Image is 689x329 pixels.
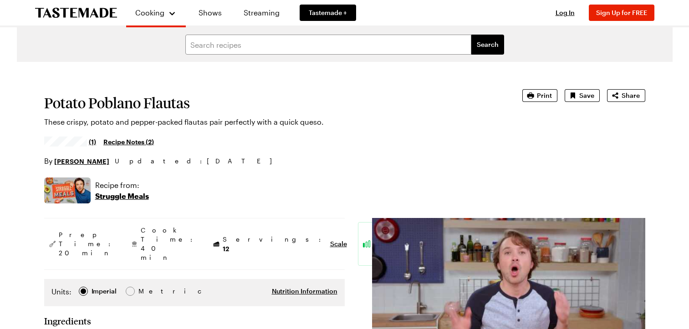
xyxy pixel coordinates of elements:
[35,8,117,18] a: To Tastemade Home Page
[477,40,499,49] span: Search
[537,91,552,100] span: Print
[471,35,504,55] button: filters
[135,8,164,17] span: Cooking
[579,91,594,100] span: Save
[89,137,96,146] span: (1)
[547,8,583,17] button: Log In
[556,9,575,16] span: Log In
[51,286,158,299] div: Imperial Metric
[103,137,154,147] a: Recipe Notes (2)
[589,5,654,21] button: Sign Up for FREE
[185,35,471,55] input: Search recipes
[44,138,97,145] a: 2/5 stars from 1 reviews
[596,9,647,16] span: Sign Up for FREE
[141,226,197,262] span: Cook Time: 40 min
[138,286,158,296] span: Metric
[309,8,347,17] span: Tastemade +
[300,5,356,21] a: Tastemade +
[95,180,149,191] p: Recipe from:
[51,286,71,297] label: Units:
[223,244,229,253] span: 12
[115,156,281,166] span: Updated : [DATE]
[44,95,497,111] h1: Potato Poblano Flautas
[59,230,115,258] span: Prep Time: 20 min
[54,156,109,166] a: [PERSON_NAME]
[44,177,91,203] img: Show where recipe is used
[44,116,497,127] p: These crispy, potato and pepper-packed flautas pair perfectly with a quick queso.
[622,91,640,100] span: Share
[95,191,149,202] p: Struggle Meals
[44,315,91,326] h2: Ingredients
[522,89,557,102] button: Print
[223,235,326,253] span: Servings:
[330,239,347,248] button: Scale
[565,89,600,102] button: Save recipe
[92,286,117,296] span: Imperial
[44,156,109,167] p: By
[272,287,337,296] button: Nutrition Information
[135,4,177,22] button: Cooking
[607,89,645,102] button: Share
[95,180,149,202] a: Recipe from:Struggle Meals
